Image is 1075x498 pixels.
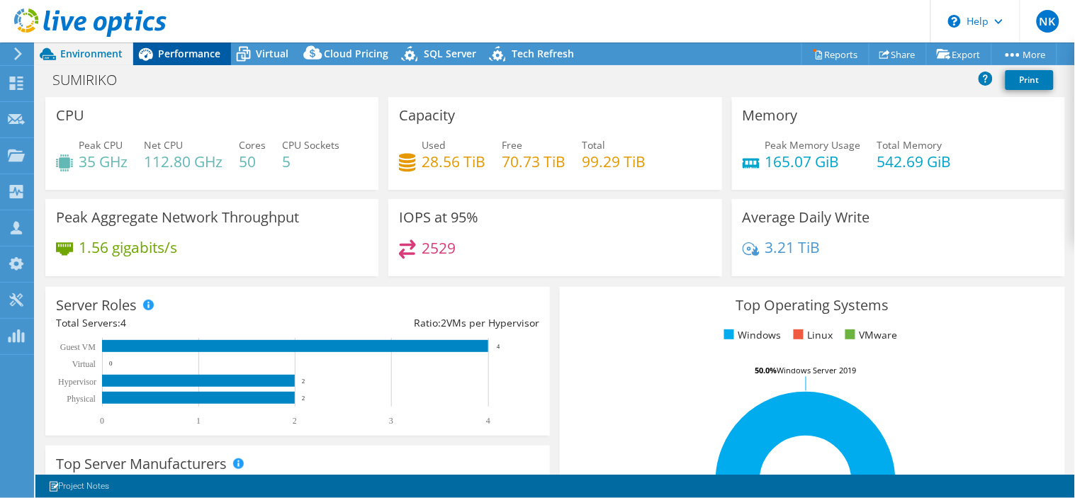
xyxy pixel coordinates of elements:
[777,365,857,375] tspan: Windows Server 2019
[582,138,605,152] span: Total
[743,210,870,225] h3: Average Daily Write
[422,154,485,169] h4: 28.56 TiB
[56,298,137,313] h3: Server Roles
[765,138,861,152] span: Peak Memory Usage
[302,395,305,402] text: 2
[582,154,646,169] h4: 99.29 TiB
[293,416,297,426] text: 2
[72,359,96,369] text: Virtual
[842,327,897,343] li: VMware
[765,239,821,255] h4: 3.21 TiB
[120,316,126,329] span: 4
[144,154,223,169] h4: 112.80 GHz
[56,456,227,472] h3: Top Server Manufacturers
[801,43,869,65] a: Reports
[298,315,539,331] div: Ratio: VMs per Hypervisor
[109,360,113,367] text: 0
[1037,10,1059,33] span: NK
[721,327,781,343] li: Windows
[1006,70,1054,90] a: Print
[743,108,798,123] h3: Memory
[56,315,298,331] div: Total Servers:
[56,210,299,225] h3: Peak Aggregate Network Throughput
[239,154,266,169] h4: 50
[422,240,456,256] h4: 2529
[56,474,539,489] h4: Total Manufacturers:
[58,377,96,387] text: Hypervisor
[324,47,388,60] span: Cloud Pricing
[38,477,119,495] a: Project Notes
[502,138,522,152] span: Free
[389,416,393,426] text: 3
[79,239,177,255] h4: 1.56 gigabits/s
[256,47,288,60] span: Virtual
[926,43,992,65] a: Export
[79,138,123,152] span: Peak CPU
[948,15,961,28] svg: \n
[60,47,123,60] span: Environment
[441,316,446,329] span: 2
[399,210,478,225] h3: IOPS at 95%
[144,138,183,152] span: Net CPU
[239,138,266,152] span: Cores
[282,138,339,152] span: CPU Sockets
[282,154,339,169] h4: 5
[67,394,96,404] text: Physical
[869,43,927,65] a: Share
[422,138,446,152] span: Used
[56,108,84,123] h3: CPU
[570,298,1054,313] h3: Top Operating Systems
[100,416,104,426] text: 0
[877,154,952,169] h4: 542.69 GiB
[877,138,942,152] span: Total Memory
[755,365,777,375] tspan: 50.0%
[424,47,476,60] span: SQL Server
[196,416,201,426] text: 1
[302,378,305,385] text: 2
[60,342,96,352] text: Guest VM
[765,154,861,169] h4: 165.07 GiB
[79,154,128,169] h4: 35 GHz
[497,343,500,350] text: 4
[790,327,833,343] li: Linux
[486,416,490,426] text: 4
[502,154,565,169] h4: 70.73 TiB
[158,47,220,60] span: Performance
[512,47,574,60] span: Tech Refresh
[399,108,455,123] h3: Capacity
[991,43,1057,65] a: More
[46,72,139,88] h1: SUMIRIKO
